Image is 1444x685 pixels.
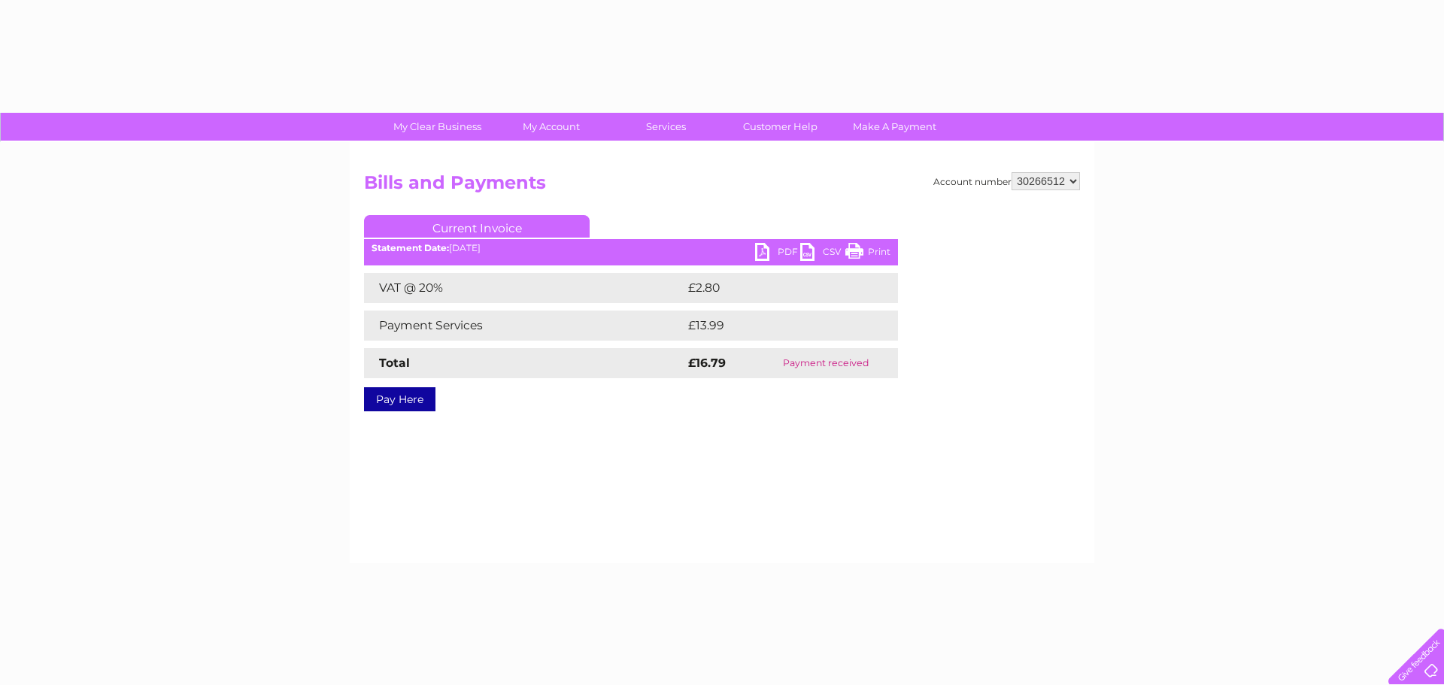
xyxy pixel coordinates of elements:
a: CSV [800,243,845,265]
a: Pay Here [364,387,435,411]
div: Account number [933,172,1080,190]
div: [DATE] [364,243,898,253]
a: Current Invoice [364,215,590,238]
a: Make A Payment [833,113,957,141]
td: Payment received [754,348,898,378]
td: VAT @ 20% [364,273,684,303]
td: £13.99 [684,311,866,341]
a: My Clear Business [375,113,499,141]
a: Services [604,113,728,141]
a: PDF [755,243,800,265]
a: Print [845,243,890,265]
td: Payment Services [364,311,684,341]
a: My Account [490,113,614,141]
a: Customer Help [718,113,842,141]
strong: £16.79 [688,356,726,370]
b: Statement Date: [372,242,449,253]
h2: Bills and Payments [364,172,1080,201]
td: £2.80 [684,273,863,303]
strong: Total [379,356,410,370]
